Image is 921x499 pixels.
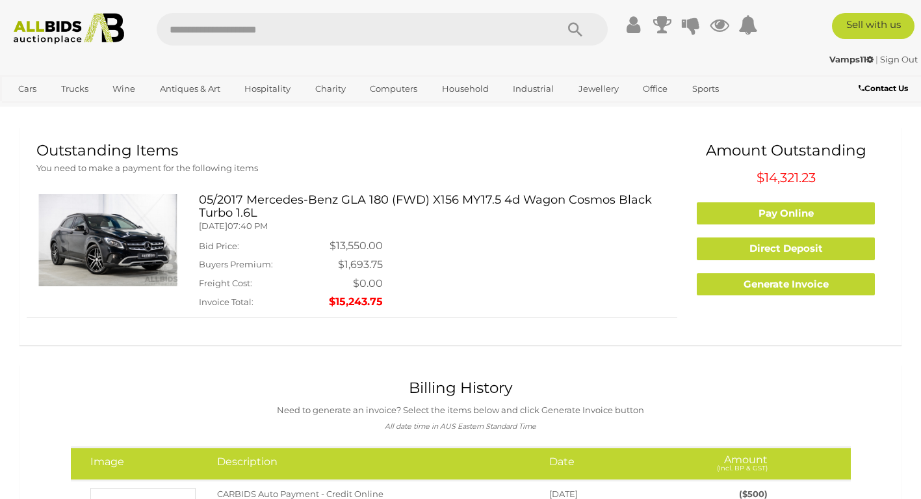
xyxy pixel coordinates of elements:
a: [GEOGRAPHIC_DATA] [10,100,119,121]
p: You need to make a payment for the following items [36,161,668,176]
a: Industrial [504,78,562,100]
a: Vamps11 [829,54,876,64]
span: CARBIDS Auto Payment - Credit Online [217,489,383,499]
a: Direct Deposit [697,237,875,260]
td: $0.00 [329,275,383,293]
td: $13,550.00 [329,237,383,256]
a: Computers [361,78,426,100]
td: Bid Price: [199,237,329,256]
td: $1,693.75 [329,256,383,275]
strong: Vamps11 [829,54,874,64]
a: Trucks [53,78,97,100]
i: All date time in AUS Eastern Standard Time [385,422,536,431]
h1: Amount Outstanding [687,142,885,159]
span: $14,321.23 [757,170,816,185]
p: Need to generate an invoice? Select the items below and click Generate Invoice button [36,403,885,418]
h3: 05/2017 Mercedes-Benz GLA 180 (FWD) X156 MY17.5 4d Wagon Cosmos Black Turbo 1.6L [199,194,668,220]
a: Sports [684,78,727,100]
h4: Description [217,456,530,468]
span: | [876,54,878,64]
a: Contact Us [859,81,911,96]
span: ($500) [739,489,768,499]
td: $15,243.75 [329,293,383,312]
h5: [DATE] [199,221,668,230]
img: Allbids.com.au [7,13,131,44]
td: Invoice Total: [199,293,329,312]
a: Pay Online [697,202,875,225]
a: Sign Out [880,54,918,64]
a: Sell with us [832,13,915,39]
h4: Date [549,456,672,468]
a: Cars [10,78,45,100]
b: Contact Us [859,83,908,93]
a: Charity [307,78,354,100]
a: Wine [104,78,144,100]
td: Buyers Premium: [199,256,329,275]
h4: Image [90,456,198,468]
h1: Outstanding Items [36,142,668,159]
span: 07:40 PM [227,221,268,231]
a: Generate Invoice [697,273,875,296]
a: Antiques & Art [151,78,229,100]
h4: Amount [692,456,768,472]
a: Office [634,78,676,100]
h1: Billing History [36,380,885,396]
small: (Incl. BP & GST) [717,464,768,472]
button: Search [543,13,608,46]
a: Household [434,78,497,100]
td: Freight Cost: [199,275,329,293]
a: Hospitality [236,78,299,100]
a: Jewellery [570,78,627,100]
span: [DATE] [549,489,578,499]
